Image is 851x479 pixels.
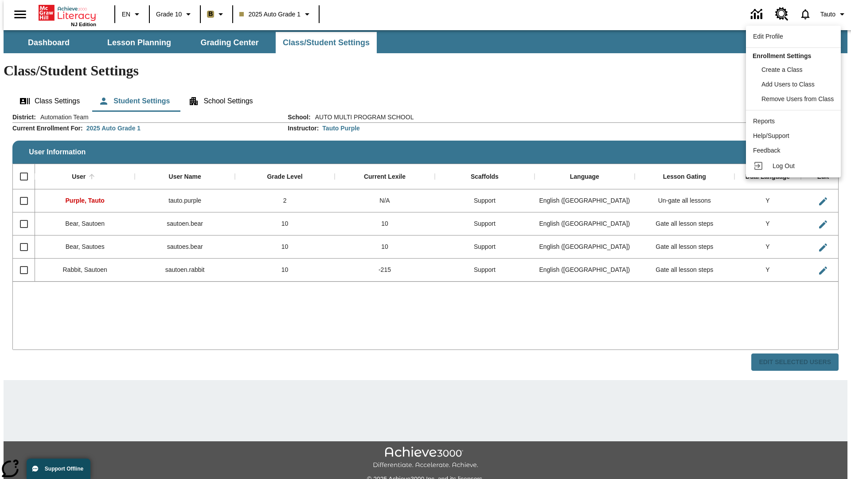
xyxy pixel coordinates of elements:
span: Reports [753,118,775,125]
span: Log Out [773,162,795,169]
span: Edit Profile [753,33,783,40]
span: Create a Class [761,66,803,73]
span: Feedback [753,147,780,154]
span: Help/Support [753,132,789,139]
span: Enrollment Settings [753,52,811,59]
span: Remove Users from Class [761,95,834,102]
span: Add Users to Class [761,81,815,88]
